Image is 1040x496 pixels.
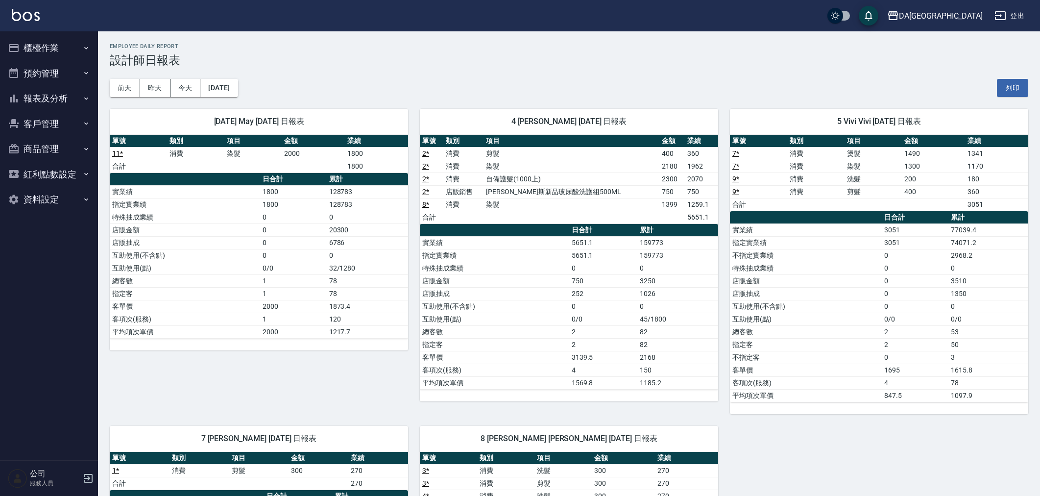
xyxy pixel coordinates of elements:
td: 合計 [730,198,787,211]
td: 燙髮 [845,147,902,160]
td: 總客數 [420,325,569,338]
button: 前天 [110,79,140,97]
td: 0 [637,300,718,313]
td: 5651.1 [685,211,718,223]
td: 0 [882,262,949,274]
td: 3051 [882,223,949,236]
td: 0 [882,249,949,262]
th: 業績 [685,135,718,148]
th: 日合計 [882,211,949,224]
td: [PERSON_NAME]斯新品玻尿酸洗護組500ML [484,185,659,198]
button: 列印 [997,79,1028,97]
td: 店販銷售 [443,185,484,198]
td: 150 [637,364,718,376]
td: 0 [948,300,1028,313]
td: 客項次(服務) [110,313,260,325]
th: 金額 [282,135,345,148]
th: 累計 [637,224,718,237]
td: 82 [637,338,718,351]
table: a dense table [420,135,718,224]
td: 客單價 [730,364,882,376]
td: 0 [637,262,718,274]
th: 項目 [845,135,902,148]
h3: 設計師日報表 [110,53,1028,67]
td: 74071.2 [948,236,1028,249]
td: 互助使用(點) [110,262,260,274]
button: 預約管理 [4,61,94,86]
td: 1 [260,274,326,287]
td: 0/0 [882,313,949,325]
td: 3510 [948,274,1028,287]
th: 業績 [655,452,718,465]
td: 0 [260,249,326,262]
td: 3051 [882,236,949,249]
td: 平均項次單價 [730,389,882,402]
td: 互助使用(不含點) [730,300,882,313]
th: 項目 [534,452,592,465]
td: 2168 [637,351,718,364]
td: 0/0 [260,262,326,274]
td: 消費 [443,173,484,185]
td: 合計 [110,477,169,490]
td: 客項次(服務) [420,364,569,376]
span: 4 [PERSON_NAME] [DATE] 日報表 [432,117,706,126]
td: 0/0 [569,313,637,325]
td: 1800 [260,198,326,211]
td: 店販抽成 [730,287,882,300]
button: 商品管理 [4,136,94,162]
td: 20300 [327,223,408,236]
th: 類別 [169,452,229,465]
th: 金額 [289,452,348,465]
td: 78 [948,376,1028,389]
td: 消費 [443,147,484,160]
td: 消費 [787,185,845,198]
th: 單號 [110,452,169,465]
td: 750 [659,185,685,198]
td: 78 [327,287,408,300]
td: 270 [655,477,718,490]
td: 消費 [477,464,534,477]
td: 400 [902,185,965,198]
td: 染髮 [224,147,282,160]
th: 類別 [477,452,534,465]
td: 2 [882,325,949,338]
th: 單號 [420,135,443,148]
td: 消費 [477,477,534,490]
span: [DATE] May [DATE] 日報表 [121,117,396,126]
td: 120 [327,313,408,325]
td: 300 [592,477,655,490]
td: 消費 [787,173,845,185]
td: 4 [569,364,637,376]
td: 1800 [345,160,408,173]
td: 0 [569,300,637,313]
td: 2000 [260,325,326,338]
td: 消費 [167,147,224,160]
td: 店販抽成 [420,287,569,300]
td: 750 [685,185,718,198]
th: 日合計 [260,173,326,186]
td: 300 [592,464,655,477]
th: 類別 [167,135,224,148]
td: 1170 [965,160,1028,173]
td: 總客數 [730,325,882,338]
td: 1800 [260,185,326,198]
td: 實業績 [110,185,260,198]
td: 總客數 [110,274,260,287]
td: 指定客 [730,338,882,351]
td: 店販抽成 [110,236,260,249]
td: 1800 [345,147,408,160]
td: 750 [569,274,637,287]
td: 1259.1 [685,198,718,211]
td: 1490 [902,147,965,160]
td: 互助使用(點) [730,313,882,325]
td: 染髮 [484,160,659,173]
th: 單號 [110,135,167,148]
button: 昨天 [140,79,170,97]
table: a dense table [730,135,1028,211]
td: 合計 [420,211,443,223]
button: 登出 [991,7,1028,25]
th: 日合計 [569,224,637,237]
th: 類別 [787,135,845,148]
th: 單號 [730,135,787,148]
td: 2000 [282,147,345,160]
